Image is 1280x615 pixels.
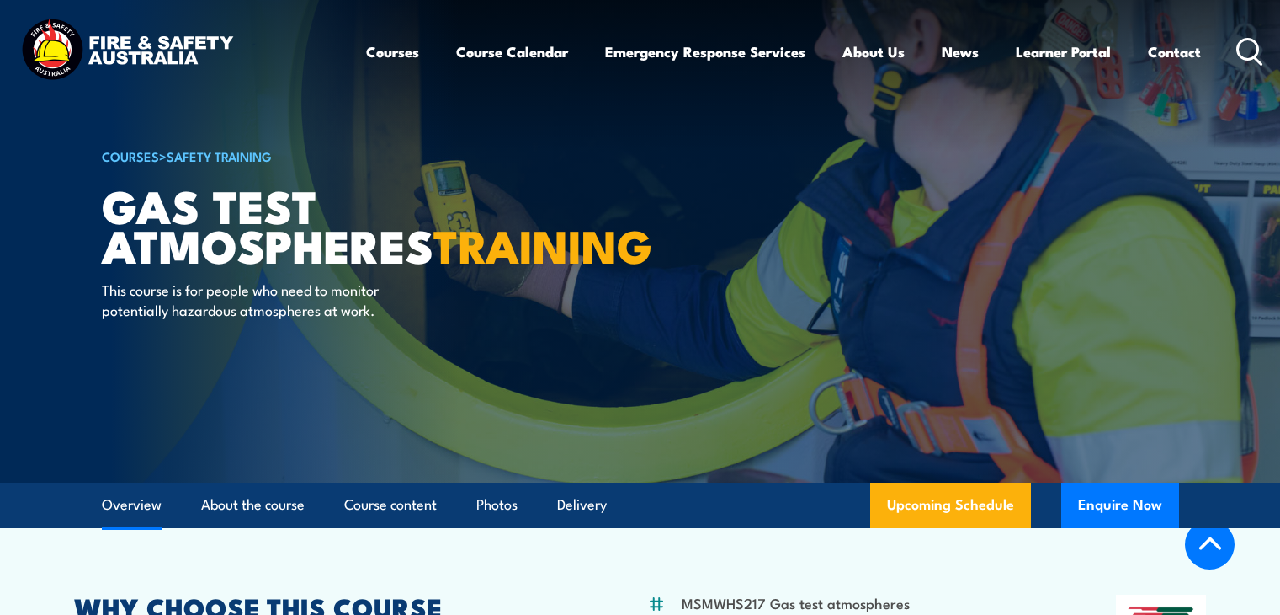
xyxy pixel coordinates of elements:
[102,146,518,166] h6: >
[870,483,1031,528] a: Upcoming Schedule
[682,593,910,612] li: MSMWHS217 Gas test atmospheres
[102,185,518,264] h1: Gas Test Atmospheres
[476,483,518,527] a: Photos
[366,29,419,74] a: Courses
[1016,29,1111,74] a: Learner Portal
[433,209,652,279] strong: TRAINING
[1148,29,1201,74] a: Contact
[344,483,437,527] a: Course content
[167,147,272,165] a: Safety Training
[942,29,979,74] a: News
[1061,483,1179,528] button: Enquire Now
[605,29,805,74] a: Emergency Response Services
[102,280,409,319] p: This course is for people who need to monitor potentially hazardous atmospheres at work.
[102,147,159,165] a: COURSES
[456,29,568,74] a: Course Calendar
[102,483,162,527] a: Overview
[557,483,607,527] a: Delivery
[842,29,905,74] a: About Us
[201,483,305,527] a: About the course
